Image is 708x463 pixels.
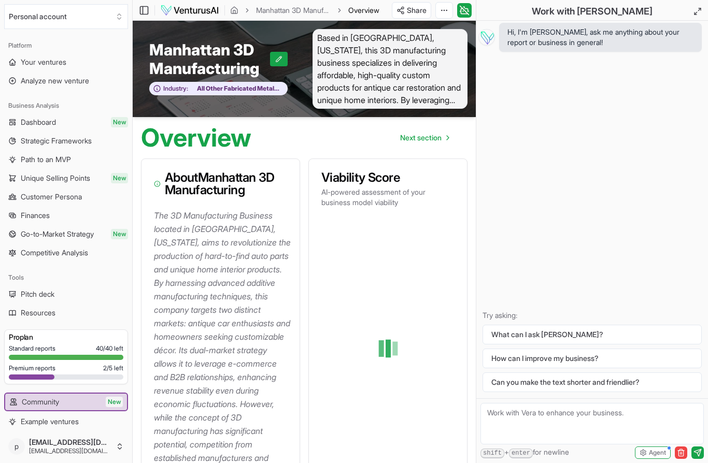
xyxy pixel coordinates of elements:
[21,57,66,67] span: Your ventures
[4,170,128,186] a: Unique Selling PointsNew
[21,308,55,318] span: Resources
[4,97,128,114] div: Business Analysis
[111,229,128,239] span: New
[149,40,270,78] span: Manhattan 3D Manufacturing
[21,173,90,183] span: Unique Selling Points
[483,349,702,368] button: How can I improve my business?
[106,397,123,407] span: New
[321,187,455,208] p: AI-powered assessment of your business model viability
[96,344,123,353] span: 40 / 40 left
[21,248,88,258] span: Competitive Analysis
[4,54,128,70] a: Your ventures
[21,154,71,165] span: Path to an MVP
[532,4,653,19] h2: Work with [PERSON_NAME]
[111,173,128,183] span: New
[8,438,25,455] span: p
[4,114,128,131] a: DashboardNew
[163,84,188,93] span: Industry:
[154,171,287,196] h3: About Manhattan 3D Manufacturing
[9,364,55,372] span: Premium reports
[188,84,282,93] span: All Other Fabricated Metal Product Manufacturing
[9,344,55,353] span: Standard reports
[478,29,495,46] img: Vera
[4,286,128,302] a: Pitch deck
[4,269,128,286] div: Tools
[4,244,128,261] a: Competitive Analysis
[29,447,111,455] span: [EMAIL_ADDRESS][DOMAIN_NAME]
[4,207,128,224] a: Finances
[149,82,288,96] button: Industry:All Other Fabricated Metal Product Manufacturing
[483,372,702,392] button: Can you make the text shorter and friendlier?
[21,117,56,127] span: Dashboard
[21,289,54,299] span: Pitch deck
[509,448,533,458] kbd: enter
[21,416,79,427] span: Example ventures
[4,133,128,149] a: Strategic Frameworks
[407,5,427,16] span: Share
[392,127,457,148] a: Go to next page
[483,325,702,344] button: What can I ask [PERSON_NAME]?
[21,76,89,86] span: Analyze new venture
[21,192,82,202] span: Customer Persona
[141,125,251,150] h1: Overview
[4,434,128,459] button: p[EMAIL_ADDRESS][DOMAIN_NAME][EMAIL_ADDRESS][DOMAIN_NAME]
[507,27,693,48] span: Hi, I'm [PERSON_NAME], ask me anything about your report or business in general!
[4,151,128,168] a: Path to an MVP
[480,447,569,458] span: + for newline
[4,73,128,89] a: Analyze new venture
[160,4,219,17] img: logo
[21,210,50,221] span: Finances
[480,448,504,458] kbd: shift
[4,189,128,205] a: Customer Persona
[635,446,671,459] button: Agent
[400,133,442,143] span: Next section
[5,394,127,410] a: CommunityNew
[392,127,457,148] nav: pagination
[230,5,379,16] nav: breadcrumb
[22,397,59,407] span: Community
[4,226,128,242] a: Go-to-Market StrategyNew
[348,5,379,16] span: Overview
[392,2,431,19] button: Share
[21,229,94,239] span: Go-to-Market Strategy
[4,37,128,54] div: Platform
[313,29,468,109] span: Based in [GEOGRAPHIC_DATA], [US_STATE], this 3D manufacturing business specializes in delivering ...
[21,136,92,146] span: Strategic Frameworks
[4,413,128,430] a: Example ventures
[321,171,455,184] h3: Viability Score
[29,438,111,447] span: [EMAIL_ADDRESS][DOMAIN_NAME]
[111,117,128,127] span: New
[4,305,128,321] a: Resources
[649,448,666,457] span: Agent
[4,4,128,29] button: Select an organization
[9,332,123,342] h3: Pro plan
[256,5,331,16] a: Manhattan 3D Manufacturing
[483,310,702,321] p: Try asking:
[103,364,123,372] span: 2 / 5 left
